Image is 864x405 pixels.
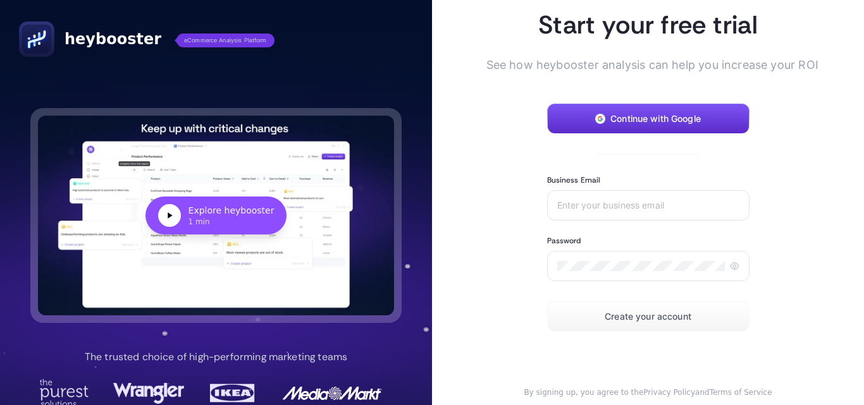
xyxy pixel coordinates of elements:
span: Create your account [605,311,691,322]
span: By signing up, you agree to the [524,388,643,397]
button: Continue with Google [547,104,750,134]
span: See how heybooster analysis can help you increase your ROI [486,56,790,73]
a: Terms of Service [710,388,772,397]
span: heybooster [65,29,161,49]
label: Password [547,236,581,246]
a: heyboostereCommerce Analysis Platform [19,21,275,57]
button: Explore heybooster1 min [38,116,394,316]
span: eCommerce Analysis Platform [176,33,275,47]
span: Continue with Google [610,114,701,124]
p: The trusted choice of high-performing marketing teams [85,349,347,365]
button: Create your account [547,301,750,332]
a: Privacy Policy [643,388,695,397]
label: Business Email [547,175,601,185]
input: Enter your business email [557,200,739,210]
h1: Start your free trial [507,8,790,41]
div: Explore heybooster [188,204,275,217]
div: and [507,387,790,397]
div: 1 min [188,217,275,227]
